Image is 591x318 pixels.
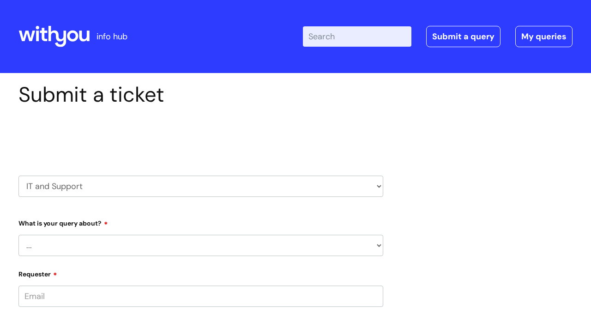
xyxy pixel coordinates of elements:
[303,26,411,47] input: Search
[18,82,383,107] h1: Submit a ticket
[18,216,383,227] label: What is your query about?
[426,26,501,47] a: Submit a query
[515,26,573,47] a: My queries
[18,286,383,307] input: Email
[96,29,127,44] p: info hub
[18,128,383,146] h2: Select issue type
[18,267,383,278] label: Requester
